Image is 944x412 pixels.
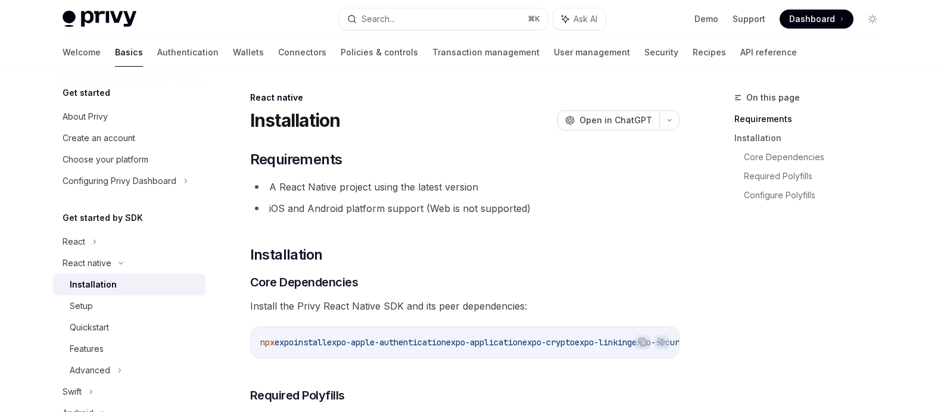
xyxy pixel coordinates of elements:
span: expo-crypto [522,337,575,348]
span: ⌘ K [528,14,540,24]
div: Quickstart [70,320,109,335]
div: Configuring Privy Dashboard [63,174,176,188]
a: Installation [734,129,892,148]
h1: Installation [250,110,341,131]
span: Installation [250,245,323,264]
a: Recipes [693,38,726,67]
span: Ask AI [574,13,597,25]
a: Create an account [53,127,205,149]
a: Authentication [157,38,219,67]
img: light logo [63,11,136,27]
div: Create an account [63,131,135,145]
a: Configure Polyfills [744,186,892,205]
a: Support [733,13,765,25]
div: Installation [70,277,117,292]
div: Features [70,342,104,356]
a: Required Polyfills [744,167,892,186]
a: Installation [53,274,205,295]
span: expo-apple-authentication [327,337,446,348]
a: Security [644,38,678,67]
div: Choose your platform [63,152,148,167]
div: React [63,235,85,249]
span: expo-secure-store [632,337,713,348]
button: Toggle dark mode [863,10,882,29]
a: Basics [115,38,143,67]
a: Core Dependencies [744,148,892,167]
a: Features [53,338,205,360]
span: Required Polyfills [250,387,345,404]
span: expo-application [446,337,522,348]
button: Ask AI [654,334,669,349]
a: Transaction management [432,38,540,67]
span: Core Dependencies [250,274,359,291]
div: Advanced [70,363,110,377]
button: Copy the contents from the code block [635,334,650,349]
span: Install the Privy React Native SDK and its peer dependencies: [250,298,680,314]
button: Ask AI [553,8,606,30]
a: Welcome [63,38,101,67]
span: Open in ChatGPT [580,114,652,126]
a: Setup [53,295,205,317]
span: Dashboard [789,13,835,25]
li: A React Native project using the latest version [250,179,680,195]
a: Demo [694,13,718,25]
div: About Privy [63,110,108,124]
a: About Privy [53,106,205,127]
a: Wallets [233,38,264,67]
a: Connectors [278,38,326,67]
div: Swift [63,385,82,399]
div: Setup [70,299,93,313]
span: expo-linking [575,337,632,348]
a: Dashboard [780,10,853,29]
a: Choose your platform [53,149,205,170]
div: React native [63,256,111,270]
button: Search...⌘K [339,8,547,30]
a: Policies & controls [341,38,418,67]
h5: Get started by SDK [63,211,143,225]
span: install [294,337,327,348]
span: On this page [746,90,800,105]
a: Quickstart [53,317,205,338]
h5: Get started [63,86,110,100]
span: expo [275,337,294,348]
a: API reference [740,38,797,67]
a: User management [554,38,630,67]
div: React native [250,92,680,104]
button: Open in ChatGPT [557,110,659,130]
a: Requirements [734,110,892,129]
div: Search... [362,12,395,26]
span: npx [260,337,275,348]
span: Requirements [250,150,342,169]
li: iOS and Android platform support (Web is not supported) [250,200,680,217]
